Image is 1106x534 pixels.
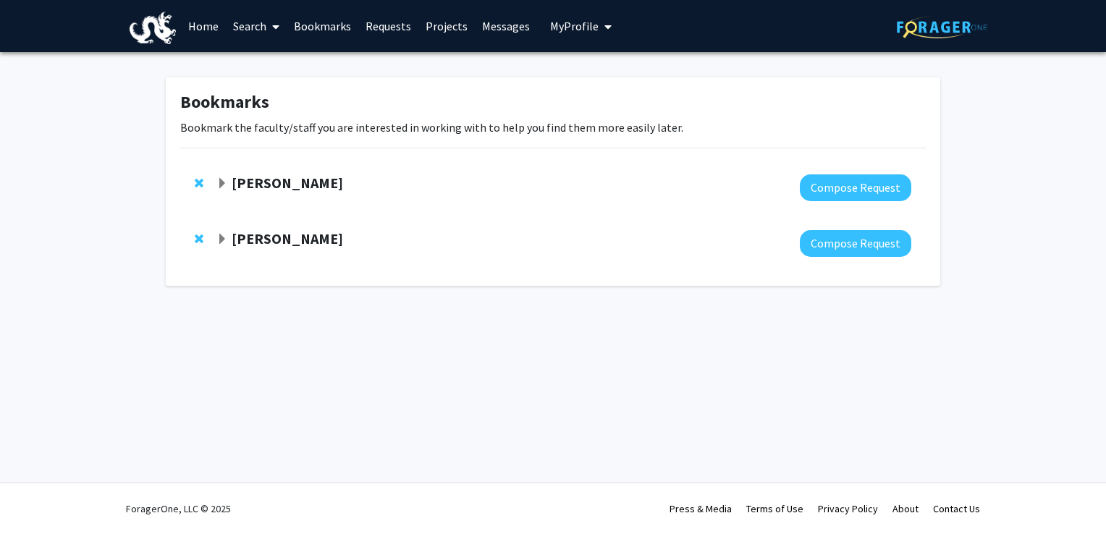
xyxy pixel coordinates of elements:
[195,177,203,189] span: Remove Kapil Dandekar from bookmarks
[232,229,343,247] strong: [PERSON_NAME]
[226,1,287,51] a: Search
[126,483,231,534] div: ForagerOne, LLC © 2025
[746,502,803,515] a: Terms of Use
[475,1,537,51] a: Messages
[800,230,911,257] button: Compose Request to Colin Gordon
[180,92,926,113] h1: Bookmarks
[180,119,926,136] p: Bookmark the faculty/staff you are interested in working with to help you find them more easily l...
[670,502,732,515] a: Press & Media
[800,174,911,201] button: Compose Request to Kapil Dandekar
[216,234,228,245] span: Expand Colin Gordon Bookmark
[818,502,878,515] a: Privacy Policy
[287,1,358,51] a: Bookmarks
[550,19,599,33] span: My Profile
[11,469,62,523] iframe: Chat
[897,16,987,38] img: ForagerOne Logo
[130,12,176,44] img: Drexel University Logo
[892,502,919,515] a: About
[418,1,475,51] a: Projects
[195,233,203,245] span: Remove Colin Gordon from bookmarks
[933,502,980,515] a: Contact Us
[358,1,418,51] a: Requests
[232,174,343,192] strong: [PERSON_NAME]
[216,178,228,190] span: Expand Kapil Dandekar Bookmark
[181,1,226,51] a: Home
